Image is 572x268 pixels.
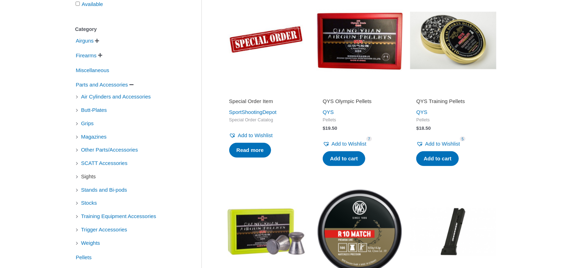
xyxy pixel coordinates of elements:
a: Available [82,1,103,7]
span: Add to Wishlist [425,141,460,147]
a: Special Order Item [229,98,303,107]
a: Weights [81,239,101,245]
span: Pellets [416,117,490,123]
a: Miscellaneous [75,66,110,72]
a: Parts and Accessories [75,81,129,87]
a: QYS Olympic Pellets [323,98,397,107]
span: Special Order Catalog [229,117,303,123]
span: Air Cylinders and Accessories [81,91,152,103]
span: Sights [81,171,97,183]
a: Sights [81,173,97,179]
a: Training Equipment Accessories [81,213,157,219]
a: Butt-Plates [81,107,108,113]
a: Add to Wishlist [323,139,366,149]
span:  [95,38,99,43]
a: Trigger Accessories [81,226,128,232]
span: Add to Wishlist [238,132,273,138]
a: Airguns [75,37,95,43]
span:  [129,82,134,87]
span: Trigger Accessories [81,224,128,236]
a: Air Cylinders and Accessories [81,93,152,99]
span: Pellets [323,117,397,123]
span: 7 [366,136,372,142]
a: SCATT Accessories [81,160,128,166]
span: Miscellaneous [75,64,110,76]
h2: Special Order Item [229,98,303,105]
iframe: Customer reviews powered by Trustpilot [229,88,303,96]
a: Firearms [75,52,97,58]
a: Read more about “Special Order Item” [229,143,271,158]
a: QYS [323,109,334,115]
span: Parts and Accessories [75,79,129,91]
a: Stands and Bi-pods [81,186,128,192]
span: Pellets [75,251,92,263]
span: Magazines [81,131,108,143]
a: Add to Wishlist [416,139,460,149]
span: Grips [81,117,95,129]
span: Weights [81,237,101,249]
a: QYS [416,109,428,115]
bdi: 18.50 [416,126,431,131]
a: SportShootingDepot [229,109,277,115]
span: $ [416,126,419,131]
a: Add to cart: “QYS Training Pellets” [416,151,459,166]
bdi: 19.50 [323,126,337,131]
span: SCATT Accessories [81,157,128,169]
a: Magazines [81,133,108,139]
a: Pellets [75,254,92,260]
a: Add to Wishlist [229,130,273,140]
a: Stocks [81,199,98,205]
div: Category [75,24,180,34]
iframe: Customer reviews powered by Trustpilot [416,88,490,96]
input: Available [76,1,80,6]
iframe: Customer reviews powered by Trustpilot [323,88,397,96]
h2: QYS Training Pellets [416,98,490,105]
span: $ [323,126,326,131]
a: Add to cart: “QYS Olympic Pellets” [323,151,365,166]
span: Stands and Bi-pods [81,184,128,196]
span:  [98,53,102,58]
span: Training Equipment Accessories [81,210,157,222]
a: QYS Training Pellets [416,98,490,107]
span: Firearms [75,50,97,62]
a: Other Parts/Accessories [81,146,139,152]
span: Other Parts/Accessories [81,144,139,156]
h2: QYS Olympic Pellets [323,98,397,105]
span: Butt-Plates [81,104,108,116]
span: Stocks [81,197,98,209]
a: Grips [81,120,95,126]
span: 5 [460,136,465,142]
span: Airguns [75,35,95,47]
span: Add to Wishlist [332,141,366,147]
